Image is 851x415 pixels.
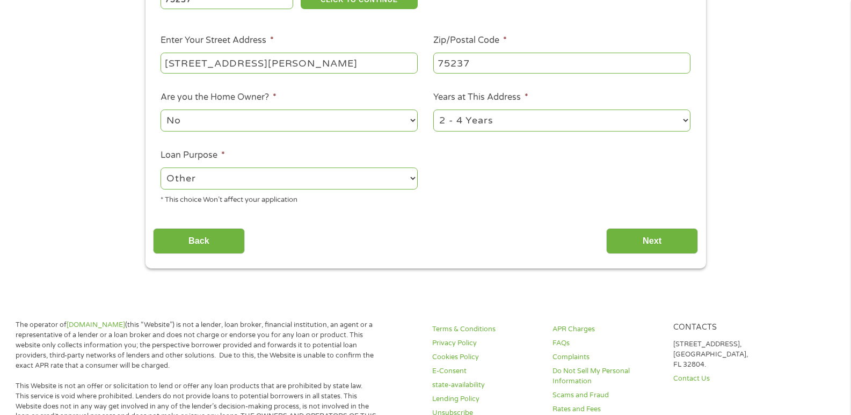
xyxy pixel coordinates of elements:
a: Cookies Policy [432,352,540,362]
p: The operator of (this “Website”) is not a lender, loan broker, financial institution, an agent or... [16,320,377,370]
h4: Contacts [673,323,781,333]
input: 1 Main Street [161,53,418,73]
label: Loan Purpose [161,150,225,161]
a: FAQs [552,338,660,348]
a: state-availability [432,380,540,390]
a: [DOMAIN_NAME] [67,321,125,329]
a: Contact Us [673,374,781,384]
p: [STREET_ADDRESS], [GEOGRAPHIC_DATA], FL 32804. [673,339,781,370]
div: * This choice Won’t affect your application [161,191,418,206]
a: Do Not Sell My Personal Information [552,366,660,387]
a: Complaints [552,352,660,362]
a: E-Consent [432,366,540,376]
label: Years at This Address [433,92,528,103]
a: Privacy Policy [432,338,540,348]
a: APR Charges [552,324,660,334]
label: Zip/Postal Code [433,35,507,46]
a: Scams and Fraud [552,390,660,401]
input: Back [153,228,245,254]
a: Lending Policy [432,394,540,404]
label: Are you the Home Owner? [161,92,277,103]
a: Terms & Conditions [432,324,540,334]
label: Enter Your Street Address [161,35,274,46]
a: Rates and Fees [552,404,660,414]
input: Next [606,228,698,254]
